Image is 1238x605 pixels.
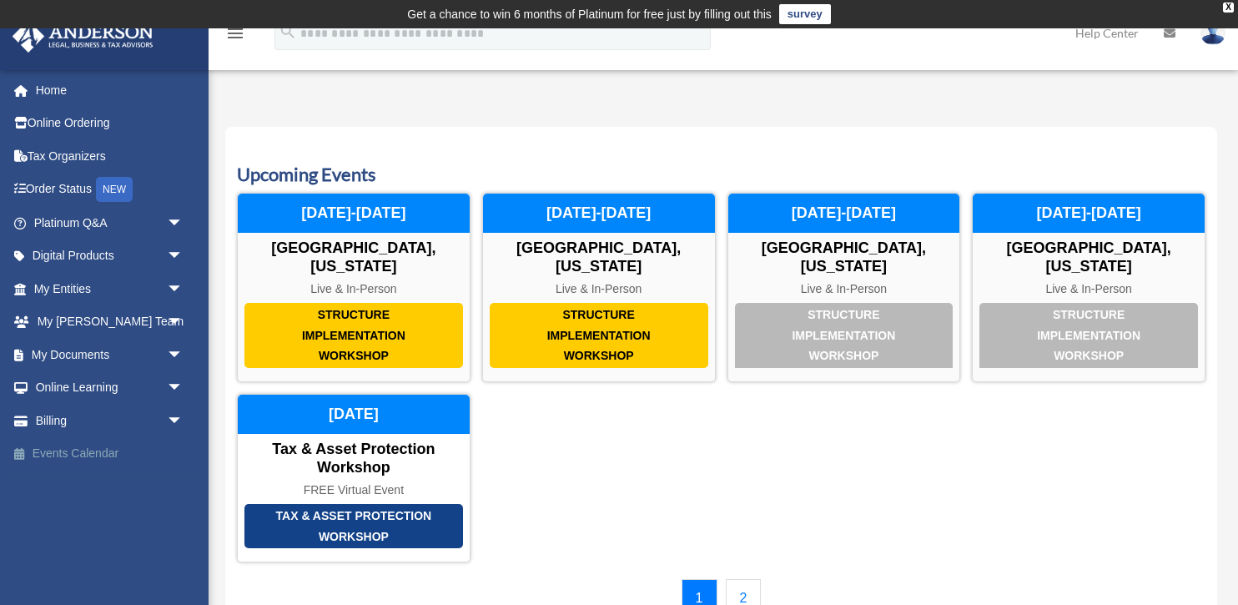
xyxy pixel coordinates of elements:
div: Tax & Asset Protection Workshop [244,504,463,548]
div: [GEOGRAPHIC_DATA], [US_STATE] [483,239,715,275]
a: My [PERSON_NAME] Teamarrow_drop_down [12,305,209,339]
span: arrow_drop_down [167,206,200,240]
div: Live & In-Person [238,282,470,296]
a: menu [225,29,245,43]
a: Structure Implementation Workshop [GEOGRAPHIC_DATA], [US_STATE] Live & In-Person [DATE]-[DATE] [727,193,961,382]
div: Live & In-Person [728,282,960,296]
div: [DATE]-[DATE] [483,194,715,234]
a: Online Ordering [12,107,209,140]
a: Platinum Q&Aarrow_drop_down [12,206,209,239]
div: Live & In-Person [483,282,715,296]
div: Tax & Asset Protection Workshop [238,441,470,476]
a: Structure Implementation Workshop [GEOGRAPHIC_DATA], [US_STATE] Live & In-Person [DATE]-[DATE] [237,193,471,382]
span: arrow_drop_down [167,239,200,274]
div: close [1223,3,1234,13]
img: Anderson Advisors Platinum Portal [8,20,159,53]
div: Structure Implementation Workshop [979,303,1198,368]
div: [GEOGRAPHIC_DATA], [US_STATE] [973,239,1205,275]
span: arrow_drop_down [167,404,200,438]
a: Events Calendar [12,437,209,471]
a: Structure Implementation Workshop [GEOGRAPHIC_DATA], [US_STATE] Live & In-Person [DATE]-[DATE] [482,193,716,382]
div: [GEOGRAPHIC_DATA], [US_STATE] [238,239,470,275]
a: Digital Productsarrow_drop_down [12,239,209,273]
a: Tax & Asset Protection Workshop Tax & Asset Protection Workshop FREE Virtual Event [DATE] [237,394,471,562]
div: Get a chance to win 6 months of Platinum for free just by filling out this [407,4,772,24]
a: My Documentsarrow_drop_down [12,338,209,371]
img: User Pic [1200,21,1225,45]
div: Live & In-Person [973,282,1205,296]
span: arrow_drop_down [167,371,200,406]
div: [GEOGRAPHIC_DATA], [US_STATE] [728,239,960,275]
div: FREE Virtual Event [238,483,470,497]
div: [DATE]-[DATE] [973,194,1205,234]
span: arrow_drop_down [167,338,200,372]
h3: Upcoming Events [237,162,1205,188]
div: Structure Implementation Workshop [490,303,708,368]
a: survey [779,4,831,24]
div: NEW [96,177,133,202]
div: Structure Implementation Workshop [244,303,463,368]
a: Order StatusNEW [12,173,209,207]
a: Billingarrow_drop_down [12,404,209,437]
a: My Entitiesarrow_drop_down [12,272,209,305]
div: [DATE] [238,395,470,435]
i: search [279,23,297,41]
a: Structure Implementation Workshop [GEOGRAPHIC_DATA], [US_STATE] Live & In-Person [DATE]-[DATE] [972,193,1205,382]
span: arrow_drop_down [167,305,200,340]
a: Tax Organizers [12,139,209,173]
a: Home [12,73,209,107]
div: [DATE]-[DATE] [238,194,470,234]
div: Structure Implementation Workshop [735,303,954,368]
a: Online Learningarrow_drop_down [12,371,209,405]
span: arrow_drop_down [167,272,200,306]
div: [DATE]-[DATE] [728,194,960,234]
i: menu [225,23,245,43]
